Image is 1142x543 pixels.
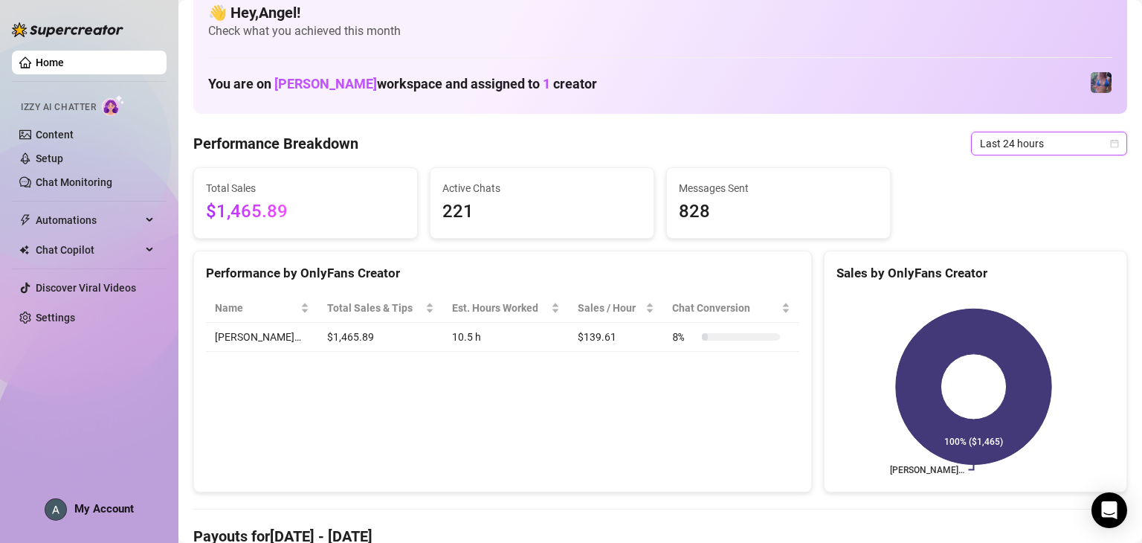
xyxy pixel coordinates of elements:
[36,176,112,188] a: Chat Monitoring
[206,263,799,283] div: Performance by OnlyFans Creator
[206,294,318,323] th: Name
[208,23,1112,39] span: Check what you achieved this month
[36,57,64,68] a: Home
[206,198,405,226] span: $1,465.89
[663,294,799,323] th: Chat Conversion
[215,300,297,316] span: Name
[327,300,422,316] span: Total Sales & Tips
[569,323,664,352] td: $139.61
[21,100,96,115] span: Izzy AI Chatter
[980,132,1118,155] span: Last 24 hours
[36,152,63,164] a: Setup
[74,502,134,515] span: My Account
[443,323,569,352] td: 10.5 h
[19,214,31,226] span: thunderbolt
[1110,139,1119,148] span: calendar
[836,263,1114,283] div: Sales by OnlyFans Creator
[890,465,964,475] text: [PERSON_NAME]…
[452,300,548,316] div: Est. Hours Worked
[442,198,642,226] span: 221
[19,245,29,255] img: Chat Copilot
[578,300,643,316] span: Sales / Hour
[206,323,318,352] td: [PERSON_NAME]…
[36,282,136,294] a: Discover Viral Videos
[679,180,878,196] span: Messages Sent
[12,22,123,37] img: logo-BBDzfeDw.svg
[442,180,642,196] span: Active Chats
[208,2,1112,23] h4: 👋 Hey, Angel !
[206,180,405,196] span: Total Sales
[1091,492,1127,528] div: Open Intercom Messenger
[36,312,75,324] a: Settings
[679,198,878,226] span: 828
[274,76,377,91] span: [PERSON_NAME]
[102,94,125,116] img: AI Chatter
[1091,72,1112,93] img: Jaylie
[36,208,141,232] span: Automations
[193,133,358,154] h4: Performance Breakdown
[36,129,74,141] a: Content
[543,76,550,91] span: 1
[672,300,778,316] span: Chat Conversion
[569,294,664,323] th: Sales / Hour
[318,294,443,323] th: Total Sales & Tips
[318,323,443,352] td: $1,465.89
[208,76,597,92] h1: You are on workspace and assigned to creator
[45,499,66,520] img: ACg8ocIpWzLmD3A5hmkSZfBJcT14Fg8bFGaqbLo-Z0mqyYAWwTjPNSU=s96-c
[672,329,696,345] span: 8 %
[36,238,141,262] span: Chat Copilot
